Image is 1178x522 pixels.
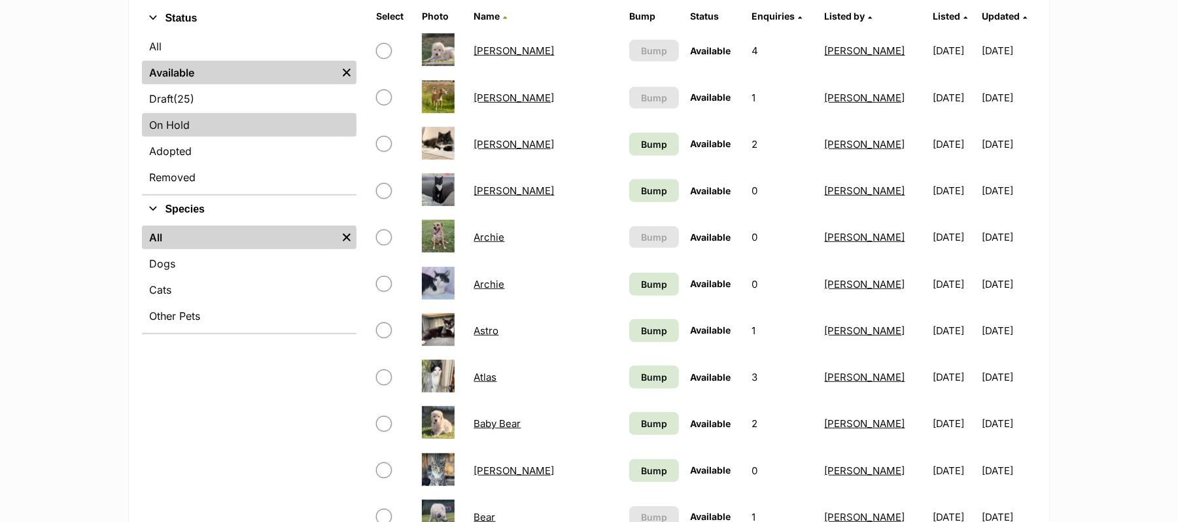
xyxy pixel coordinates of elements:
[474,278,505,290] a: Archie
[982,215,1035,260] td: [DATE]
[474,231,505,243] a: Archie
[691,185,731,196] span: Available
[746,215,818,260] td: 0
[691,418,731,429] span: Available
[982,401,1035,446] td: [DATE]
[142,87,356,111] a: Draft
[641,277,667,291] span: Bump
[142,35,356,58] a: All
[691,464,731,476] span: Available
[371,6,415,27] th: Select
[641,137,667,151] span: Bump
[927,215,980,260] td: [DATE]
[825,278,905,290] a: [PERSON_NAME]
[474,138,555,150] a: [PERSON_NAME]
[474,92,555,104] a: [PERSON_NAME]
[174,91,195,107] span: (25)
[746,75,818,120] td: 1
[629,133,679,156] a: Bump
[641,184,667,198] span: Bump
[142,252,356,275] a: Dogs
[629,319,679,342] a: Bump
[825,231,905,243] a: [PERSON_NAME]
[337,226,356,249] a: Remove filter
[629,273,679,296] a: Bump
[825,10,873,22] a: Listed by
[752,10,795,22] span: translation missing: en.admin.listings.index.attributes.enquiries
[142,113,356,137] a: On Hold
[142,223,356,333] div: Species
[474,464,555,477] a: [PERSON_NAME]
[982,355,1035,400] td: [DATE]
[982,308,1035,353] td: [DATE]
[691,511,731,522] span: Available
[629,40,679,61] button: Bump
[629,87,679,109] button: Bump
[746,122,818,167] td: 2
[142,201,356,218] button: Species
[474,324,499,337] a: Astro
[641,91,667,105] span: Bump
[927,355,980,400] td: [DATE]
[641,370,667,384] span: Bump
[746,308,818,353] td: 1
[474,44,555,57] a: [PERSON_NAME]
[691,138,731,149] span: Available
[422,220,455,252] img: Archie
[142,278,356,302] a: Cats
[474,371,497,383] a: Atlas
[641,324,667,338] span: Bump
[825,92,905,104] a: [PERSON_NAME]
[691,372,731,383] span: Available
[474,184,555,197] a: [PERSON_NAME]
[746,355,818,400] td: 3
[927,308,980,353] td: [DATE]
[927,168,980,213] td: [DATE]
[825,417,905,430] a: [PERSON_NAME]
[982,75,1035,120] td: [DATE]
[982,10,1020,22] span: Updated
[142,226,337,249] a: All
[142,165,356,189] a: Removed
[641,230,667,244] span: Bump
[927,122,980,167] td: [DATE]
[982,28,1035,73] td: [DATE]
[927,401,980,446] td: [DATE]
[933,10,967,22] a: Listed
[825,324,905,337] a: [PERSON_NAME]
[746,262,818,307] td: 0
[691,92,731,103] span: Available
[142,32,356,194] div: Status
[825,44,905,57] a: [PERSON_NAME]
[641,464,667,478] span: Bump
[927,448,980,493] td: [DATE]
[691,45,731,56] span: Available
[825,464,905,477] a: [PERSON_NAME]
[982,10,1027,22] a: Updated
[982,168,1035,213] td: [DATE]
[746,401,818,446] td: 2
[142,304,356,328] a: Other Pets
[825,184,905,197] a: [PERSON_NAME]
[474,417,521,430] a: Baby Bear
[417,6,468,27] th: Photo
[641,417,667,430] span: Bump
[752,10,802,22] a: Enquiries
[927,75,980,120] td: [DATE]
[629,179,679,202] a: Bump
[927,262,980,307] td: [DATE]
[685,6,746,27] th: Status
[825,10,865,22] span: Listed by
[337,61,356,84] a: Remove filter
[982,262,1035,307] td: [DATE]
[142,10,356,27] button: Status
[927,28,980,73] td: [DATE]
[746,168,818,213] td: 0
[142,61,337,84] a: Available
[746,28,818,73] td: 4
[982,448,1035,493] td: [DATE]
[825,138,905,150] a: [PERSON_NAME]
[629,412,679,435] a: Bump
[825,371,905,383] a: [PERSON_NAME]
[691,324,731,336] span: Available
